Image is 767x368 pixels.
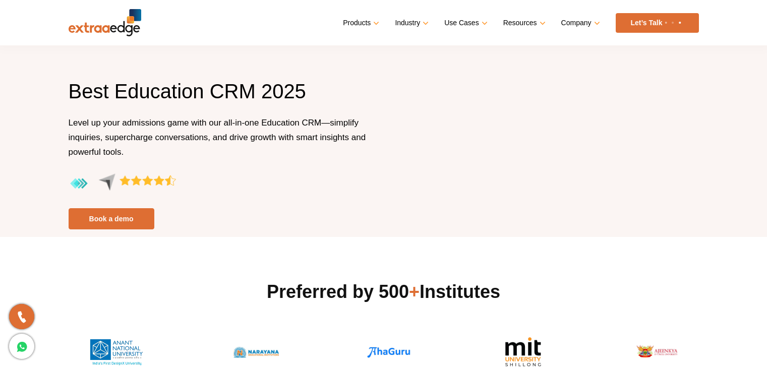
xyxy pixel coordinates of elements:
a: Resources [503,16,544,30]
a: Use Cases [444,16,485,30]
span: Level up your admissions game with our all-in-one Education CRM—simplify inquiries, supercharge c... [69,118,366,157]
span: + [409,281,420,302]
a: Industry [395,16,427,30]
h2: Preferred by 500 Institutes [69,280,699,304]
img: aggregate-rating-by-users [69,173,176,194]
a: Let’s Talk [616,13,699,33]
h1: Best Education CRM 2025 [69,78,376,115]
a: Company [561,16,598,30]
a: Book a demo [69,208,154,229]
a: Products [343,16,377,30]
